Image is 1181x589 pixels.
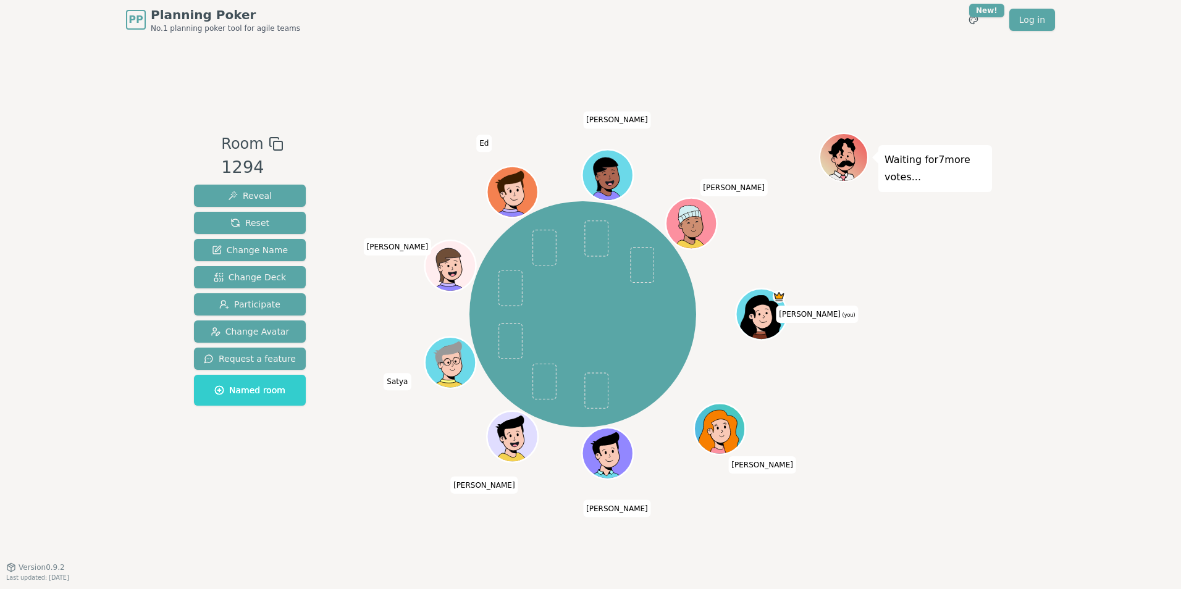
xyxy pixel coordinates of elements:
a: PPPlanning PokerNo.1 planning poker tool for agile teams [126,6,300,33]
span: Click to change your name [583,111,651,128]
span: Click to change your name [700,179,768,196]
span: Participate [219,298,280,311]
span: Reset [230,217,269,229]
span: Click to change your name [450,477,518,494]
a: Log in [1009,9,1055,31]
button: Click to change your avatar [737,290,785,338]
span: Click to change your name [476,135,492,152]
span: Change Avatar [211,325,290,338]
button: Change Name [194,239,306,261]
span: Click to change your name [384,373,411,390]
span: Reveal [228,190,272,202]
button: Change Avatar [194,320,306,343]
div: 1294 [221,155,283,180]
span: Click to change your name [728,456,796,474]
button: Named room [194,375,306,406]
button: Request a feature [194,348,306,370]
span: Nancy is the host [772,290,785,303]
button: Reveal [194,185,306,207]
span: Named room [214,384,285,396]
button: Participate [194,293,306,315]
span: Request a feature [204,353,296,365]
span: (you) [841,312,855,318]
span: Version 0.9.2 [19,562,65,572]
span: Change Deck [214,271,286,283]
span: Click to change your name [583,500,651,517]
span: Click to change your name [363,238,431,256]
button: Reset [194,212,306,234]
span: No.1 planning poker tool for agile teams [151,23,300,33]
span: Change Name [212,244,288,256]
button: New! [962,9,985,31]
span: Room [221,133,263,155]
span: PP [128,12,143,27]
button: Change Deck [194,266,306,288]
span: Click to change your name [776,306,858,323]
span: Planning Poker [151,6,300,23]
div: New! [969,4,1004,17]
button: Version0.9.2 [6,562,65,572]
p: Waiting for 7 more votes... [885,151,986,186]
span: Last updated: [DATE] [6,574,69,581]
